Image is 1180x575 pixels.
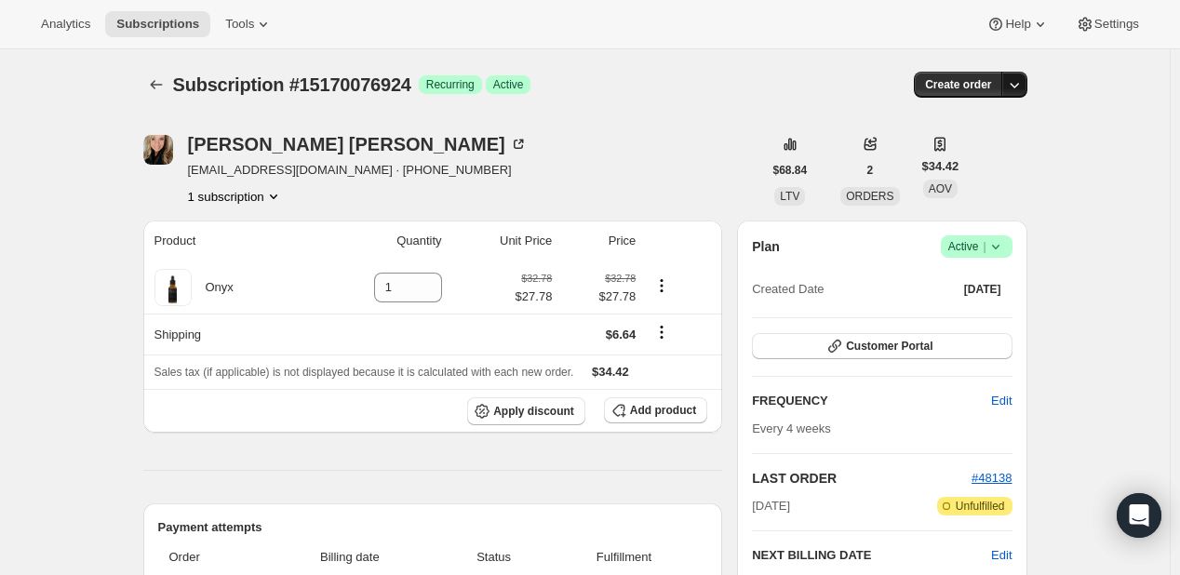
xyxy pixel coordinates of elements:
[867,163,874,178] span: 2
[630,403,696,418] span: Add product
[263,548,436,567] span: Billing date
[448,221,558,261] th: Unit Price
[188,135,528,154] div: [PERSON_NAME] [PERSON_NAME]
[493,404,574,419] span: Apply discount
[953,276,1012,302] button: [DATE]
[521,273,552,284] small: $32.78
[752,546,991,565] h2: NEXT BILLING DATE
[752,469,972,488] h2: LAST ORDER
[173,74,411,95] span: Subscription #15170076924
[426,77,475,92] span: Recurring
[991,546,1012,565] button: Edit
[980,386,1023,416] button: Edit
[846,190,893,203] span: ORDERS
[188,161,528,180] span: [EMAIL_ADDRESS][DOMAIN_NAME] · [PHONE_NUMBER]
[773,163,808,178] span: $68.84
[975,11,1060,37] button: Help
[592,365,629,379] span: $34.42
[1117,493,1161,538] div: Open Intercom Messenger
[972,469,1012,488] button: #48138
[143,221,311,261] th: Product
[310,221,448,261] th: Quantity
[563,287,636,306] span: $27.78
[41,17,90,32] span: Analytics
[158,518,708,537] h2: Payment attempts
[856,157,885,183] button: 2
[225,17,254,32] span: Tools
[647,275,677,296] button: Product actions
[983,239,986,254] span: |
[467,397,585,425] button: Apply discount
[604,397,707,423] button: Add product
[557,221,641,261] th: Price
[752,421,831,435] span: Every 4 weeks
[154,366,574,379] span: Sales tax (if applicable) is not displayed because it is calculated with each new order.
[929,182,952,195] span: AOV
[647,322,677,342] button: Shipping actions
[606,328,637,341] span: $6.64
[214,11,284,37] button: Tools
[143,72,169,98] button: Subscriptions
[1005,17,1030,32] span: Help
[493,77,524,92] span: Active
[925,77,991,92] span: Create order
[1094,17,1139,32] span: Settings
[116,17,199,32] span: Subscriptions
[752,392,991,410] h2: FREQUENCY
[846,339,932,354] span: Customer Portal
[752,237,780,256] h2: Plan
[605,273,636,284] small: $32.78
[105,11,210,37] button: Subscriptions
[192,278,234,297] div: Onyx
[948,237,1005,256] span: Active
[752,280,824,299] span: Created Date
[30,11,101,37] button: Analytics
[143,135,173,165] span: linda barber
[762,157,819,183] button: $68.84
[991,392,1012,410] span: Edit
[143,314,311,354] th: Shipping
[972,471,1012,485] a: #48138
[964,282,1001,297] span: [DATE]
[752,497,790,515] span: [DATE]
[956,499,1005,514] span: Unfulfilled
[447,548,540,567] span: Status
[780,190,799,203] span: LTV
[752,333,1012,359] button: Customer Portal
[922,157,959,176] span: $34.42
[516,287,553,306] span: $27.78
[1065,11,1150,37] button: Settings
[188,187,283,206] button: Product actions
[914,72,1002,98] button: Create order
[552,548,696,567] span: Fulfillment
